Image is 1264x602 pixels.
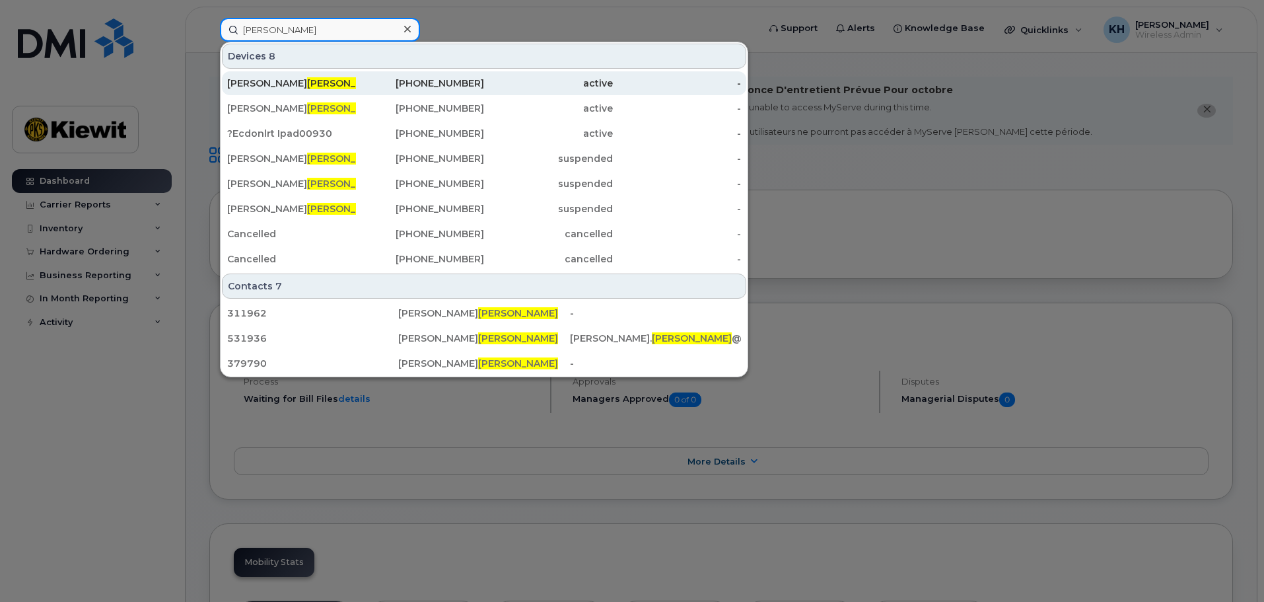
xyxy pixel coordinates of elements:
[222,197,746,221] a: [PERSON_NAME][PERSON_NAME][PHONE_NUMBER]suspended-
[652,332,732,344] span: [PERSON_NAME]
[227,152,356,165] div: [PERSON_NAME]
[398,357,569,370] div: [PERSON_NAME]
[484,152,613,165] div: suspended
[222,326,746,350] a: 531936[PERSON_NAME][PERSON_NAME][PERSON_NAME].[PERSON_NAME]@[PERSON_NAME][DOMAIN_NAME]
[356,227,485,241] div: [PHONE_NUMBER]
[478,332,558,344] span: [PERSON_NAME]
[222,71,746,95] a: [PERSON_NAME][PERSON_NAME][PHONE_NUMBER]active-
[484,227,613,241] div: cancelled
[356,202,485,215] div: [PHONE_NUMBER]
[570,357,741,370] div: -
[484,77,613,90] div: active
[398,332,569,345] div: [PERSON_NAME]
[613,202,742,215] div: -
[222,122,746,145] a: ?Ecdonlrt Ipad00930[PHONE_NUMBER]active-
[484,252,613,266] div: cancelled
[307,102,387,114] span: [PERSON_NAME]
[307,77,387,89] span: [PERSON_NAME]
[222,222,746,246] a: Cancelled[PHONE_NUMBER]cancelled-
[222,147,746,170] a: [PERSON_NAME][PERSON_NAME][PHONE_NUMBER]suspended-
[356,102,485,115] div: [PHONE_NUMBER]
[570,332,741,345] div: [PERSON_NAME]. @[PERSON_NAME][DOMAIN_NAME]
[307,153,387,165] span: [PERSON_NAME]
[613,177,742,190] div: -
[478,357,558,369] span: [PERSON_NAME]
[269,50,275,63] span: 8
[356,127,485,140] div: [PHONE_NUMBER]
[1207,545,1254,592] iframe: Messenger Launcher
[222,301,746,325] a: 311962[PERSON_NAME][PERSON_NAME]-
[613,227,742,241] div: -
[227,357,398,370] div: 379790
[484,127,613,140] div: active
[356,252,485,266] div: [PHONE_NUMBER]
[227,332,398,345] div: 531936
[227,127,356,140] div: ?Ecdonlrt Ipad00930
[356,177,485,190] div: [PHONE_NUMBER]
[222,44,746,69] div: Devices
[307,203,387,215] span: [PERSON_NAME]
[484,202,613,215] div: suspended
[275,280,282,293] span: 7
[227,77,356,90] div: [PERSON_NAME]
[227,227,356,241] div: Cancelled
[227,307,398,320] div: 311962
[484,102,613,115] div: active
[227,177,356,190] div: [PERSON_NAME]
[356,152,485,165] div: [PHONE_NUMBER]
[570,307,741,320] div: -
[478,307,558,319] span: [PERSON_NAME]
[222,172,746,196] a: [PERSON_NAME][PERSON_NAME][PHONE_NUMBER]suspended-
[227,202,356,215] div: [PERSON_NAME]
[484,177,613,190] div: suspended
[398,307,569,320] div: [PERSON_NAME]
[613,102,742,115] div: -
[613,77,742,90] div: -
[307,178,387,190] span: [PERSON_NAME]
[222,274,746,299] div: Contacts
[356,77,485,90] div: [PHONE_NUMBER]
[227,102,356,115] div: [PERSON_NAME]
[222,352,746,375] a: 379790[PERSON_NAME][PERSON_NAME]-
[227,252,356,266] div: Cancelled
[613,152,742,165] div: -
[222,247,746,271] a: Cancelled[PHONE_NUMBER]cancelled-
[222,96,746,120] a: [PERSON_NAME][PERSON_NAME][PHONE_NUMBER]active-
[613,127,742,140] div: -
[613,252,742,266] div: -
